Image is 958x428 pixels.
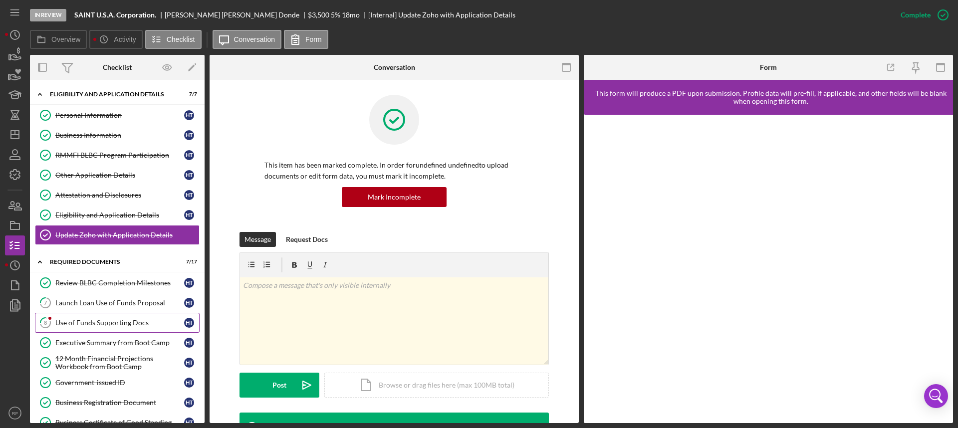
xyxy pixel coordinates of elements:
[374,63,415,71] div: Conversation
[35,165,200,185] a: Other Application DetailsHT
[281,232,333,247] button: Request Docs
[51,35,80,43] label: Overview
[55,299,184,307] div: Launch Loan Use of Funds Proposal
[165,11,308,19] div: [PERSON_NAME] [PERSON_NAME] Donde
[35,225,200,245] a: Update Zoho with Application Details
[264,160,524,182] p: This item has been marked complete. In order for undefined undefined to upload documents or edit ...
[35,205,200,225] a: Eligibility and Application DetailsHT
[50,259,172,265] div: Required Documents
[55,379,184,387] div: Government-issued ID
[55,211,184,219] div: Eligibility and Application Details
[184,338,194,348] div: H T
[145,30,202,49] button: Checklist
[5,403,25,423] button: RF
[55,231,199,239] div: Update Zoho with Application Details
[35,353,200,373] a: 12 Month Financial Projections Workbook from Boot CampHT
[342,11,360,19] div: 18 mo
[74,11,156,19] b: SAINT U.S.A. Corporation.
[35,185,200,205] a: Attestation and DisclosuresHT
[55,419,184,427] div: Business Certificate of Good Standing
[55,339,184,347] div: Executive Summary from Boot Camp
[55,111,184,119] div: Personal Information
[184,110,194,120] div: H T
[55,319,184,327] div: Use of Funds Supporting Docs
[184,190,194,200] div: H T
[167,35,195,43] label: Checklist
[305,35,322,43] label: Form
[308,10,329,19] span: $3,500
[184,418,194,428] div: H T
[239,373,319,398] button: Post
[234,35,275,43] label: Conversation
[55,171,184,179] div: Other Application Details
[55,399,184,407] div: Business Registration Document
[50,91,172,97] div: Eligibility and Application Details
[35,313,200,333] a: 8Use of Funds Supporting DocsHT
[55,131,184,139] div: Business Information
[589,89,953,105] div: This form will produce a PDF upon submission. Profile data will pre-fill, if applicable, and othe...
[89,30,142,49] button: Activity
[35,273,200,293] a: Review BLBC Completion MilestonesHT
[286,232,328,247] div: Request Docs
[35,145,200,165] a: RMMFI BLBC Program ParticipationHT
[12,411,18,416] text: RF
[179,91,197,97] div: 7 / 7
[331,11,340,19] div: 5 %
[35,333,200,353] a: Executive Summary from Boot CampHT
[55,151,184,159] div: RMMFI BLBC Program Participation
[184,378,194,388] div: H T
[44,319,47,326] tspan: 8
[184,398,194,408] div: H T
[35,105,200,125] a: Personal InformationHT
[891,5,953,25] button: Complete
[368,11,515,19] div: [Internal] Update Zoho with Application Details
[184,130,194,140] div: H T
[114,35,136,43] label: Activity
[368,187,421,207] div: Mark Incomplete
[184,298,194,308] div: H T
[35,393,200,413] a: Business Registration DocumentHT
[30,30,87,49] button: Overview
[179,259,197,265] div: 7 / 17
[44,299,47,306] tspan: 7
[284,30,328,49] button: Form
[103,63,132,71] div: Checklist
[342,187,447,207] button: Mark Incomplete
[184,210,194,220] div: H T
[184,318,194,328] div: H T
[35,373,200,393] a: Government-issued IDHT
[924,384,948,408] div: Open Intercom Messenger
[213,30,282,49] button: Conversation
[901,5,931,25] div: Complete
[239,232,276,247] button: Message
[272,373,286,398] div: Post
[244,232,271,247] div: Message
[184,358,194,368] div: H T
[35,125,200,145] a: Business InformationHT
[55,279,184,287] div: Review BLBC Completion Milestones
[30,9,66,21] div: In Review
[55,355,184,371] div: 12 Month Financial Projections Workbook from Boot Camp
[35,293,200,313] a: 7Launch Loan Use of Funds ProposalHT
[760,63,777,71] div: Form
[184,278,194,288] div: H T
[184,170,194,180] div: H T
[594,125,944,413] iframe: Lenderfit form
[184,150,194,160] div: H T
[55,191,184,199] div: Attestation and Disclosures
